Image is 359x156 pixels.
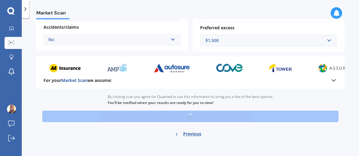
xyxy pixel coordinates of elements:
[44,77,112,83] b: For your we assume:
[183,129,201,138] span: Previous
[205,37,325,44] div: $1,500
[36,10,70,18] span: Market Scan
[269,63,292,73] img: tower_sm.png
[49,63,80,73] img: aa_sm.webp
[61,77,87,83] span: Market Scan
[200,25,234,31] span: Preferred excess
[108,89,273,111] div: By clicking scan you agree for Quashed to use this information to bring you a few of the best opt...
[48,36,168,44] div: No
[108,100,213,105] b: You’ll be notified when your results are ready for you to view!
[154,63,190,73] img: autosure_sm.webp
[7,105,16,114] img: ALV-UjURrR33ikejlcfoTJ-jo8d22KGM-IkWoY1zSjQbiCQDX8FkNMb2ndKSUirNzImmA1wq3uqUJGh8OGaQ-QV8wEBIL6Zyb...
[106,63,128,73] img: amp_sm.png
[44,24,79,30] span: Accidents/claims
[216,63,243,73] img: cove_sm.webp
